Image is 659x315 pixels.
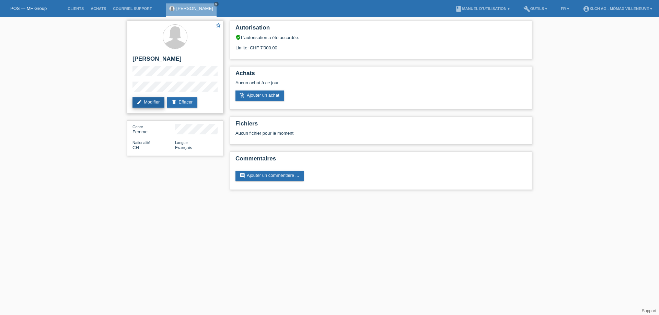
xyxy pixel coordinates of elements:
[10,6,47,11] a: POS — MF Group
[235,40,527,50] div: Limite: CHF 7'000.00
[520,7,551,11] a: buildOutils ▾
[240,173,245,178] i: comment
[215,22,221,29] a: star_border
[215,22,221,28] i: star_border
[215,2,218,6] i: close
[579,7,656,11] a: account_circleXLCH AG - Mömax Villeneuve ▾
[235,171,304,181] a: commentAjouter un commentaire ...
[235,155,527,166] h2: Commentaires
[132,141,150,145] span: Nationalité
[132,97,164,108] a: editModifier
[109,7,155,11] a: Courriel Support
[235,80,527,90] div: Aucun achat à ce jour.
[175,145,192,150] span: Français
[132,124,175,134] div: Femme
[137,99,142,105] i: edit
[235,131,445,136] div: Aucun fichier pour le moment
[132,125,143,129] span: Genre
[557,7,573,11] a: FR ▾
[64,7,87,11] a: Clients
[240,93,245,98] i: add_shopping_cart
[583,5,590,12] i: account_circle
[452,7,513,11] a: bookManuel d’utilisation ▾
[167,97,197,108] a: deleteEffacer
[235,24,527,35] h2: Autorisation
[176,6,213,11] a: [PERSON_NAME]
[235,70,527,80] h2: Achats
[87,7,109,11] a: Achats
[235,120,527,131] h2: Fichiers
[235,35,527,40] div: L’autorisation a été accordée.
[132,56,218,66] h2: [PERSON_NAME]
[235,35,241,40] i: verified_user
[175,141,188,145] span: Langue
[132,145,139,150] span: Suisse
[455,5,462,12] i: book
[642,308,656,313] a: Support
[523,5,530,12] i: build
[171,99,177,105] i: delete
[235,90,284,101] a: add_shopping_cartAjouter un achat
[214,2,219,7] a: close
